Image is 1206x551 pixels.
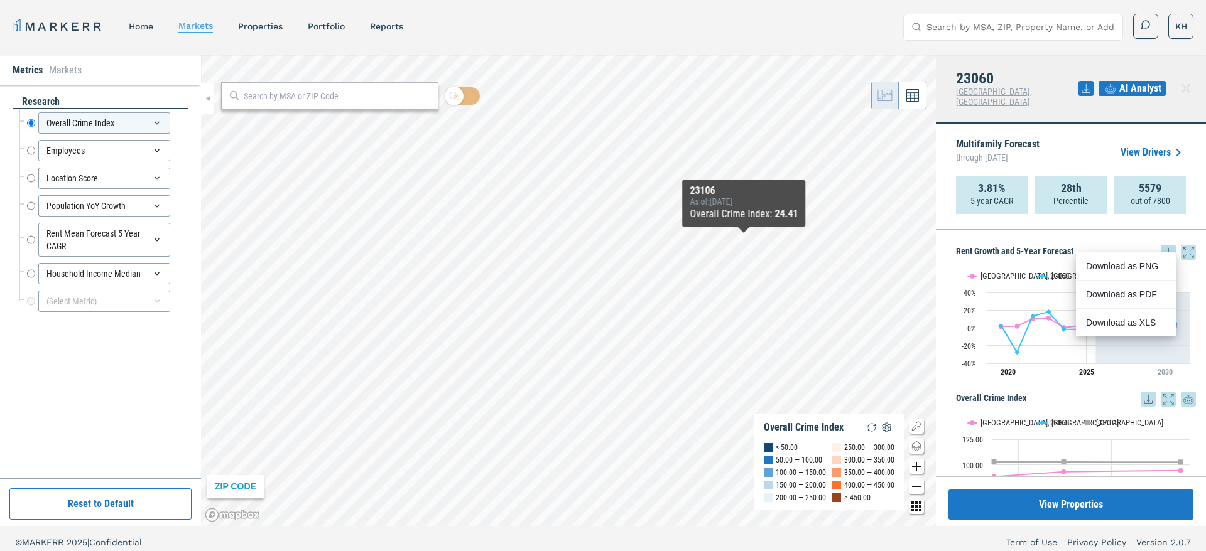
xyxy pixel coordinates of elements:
[38,263,170,284] div: Household Income Median
[207,475,264,498] div: ZIP CODE
[970,195,1013,207] p: 5-year CAGR
[1015,323,1020,328] path: Wednesday, 29 Jul, 20:00, 2. Richmond, VA.
[1139,182,1161,195] strong: 5579
[15,537,22,547] span: ©
[962,436,983,444] text: 125.00
[774,208,798,220] b: 24.41
[962,342,976,351] text: -20%
[956,260,1196,385] svg: Interactive chart
[776,441,798,454] div: < 50.00
[1062,327,1067,332] path: Saturday, 29 Jul, 20:00, -1.68. 23060.
[864,420,879,435] img: Reload Legend
[1158,368,1173,377] tspan: 2030
[1038,271,1070,281] button: Show 23060
[38,140,170,161] div: Employees
[1061,182,1082,195] strong: 28th
[49,63,82,78] li: Markets
[968,271,1024,281] button: Show Richmond, VA
[690,196,798,206] div: As of : [DATE]
[776,466,826,479] div: 100.00 — 150.00
[956,87,1032,107] span: [GEOGRAPHIC_DATA], [GEOGRAPHIC_DATA]
[201,55,936,526] canvas: Map
[38,291,170,312] div: (Select Metric)
[926,14,1115,40] input: Search by MSA, ZIP, Property Name, or Address
[992,459,1183,464] g: USA, line 3 of 3 with 3 data points.
[844,491,871,504] div: > 450.00
[1119,81,1161,96] span: AI Analyst
[1006,536,1057,548] a: Term of Use
[1038,418,1070,427] button: Show 23060
[967,324,976,333] text: 0%
[690,185,798,222] div: Map Tooltip Content
[962,461,983,470] text: 100.00
[909,499,924,514] button: Other options map button
[1109,320,1177,330] g: 23060, line 4 of 4 with 5 data points.
[1178,468,1183,473] path: Thursday, 14 Dec, 19:00, 94.4166031722724. Richmond, VA.
[1076,309,1176,336] div: Download as XLS
[964,306,976,315] text: 20%
[1086,260,1158,272] div: Download as PNG
[67,537,89,547] span: 2025 |
[1086,288,1158,301] div: Download as PDF
[1175,20,1187,33] span: KH
[909,439,924,454] button: Change style map button
[964,289,976,297] text: 40%
[879,420,894,435] img: Settings
[844,441,894,454] div: 250.00 — 300.00
[968,418,1024,427] button: Show Richmond, VA
[1053,195,1089,207] p: Percentile
[776,491,826,504] div: 200.00 — 250.00
[956,260,1196,385] div: Rent Growth and 5-Year Forecast. Highcharts interactive chart.
[1136,536,1191,548] a: Version 2.0.7
[956,149,1040,166] span: through [DATE]
[89,537,142,547] span: Confidential
[1099,81,1166,96] button: AI Analyst
[1168,14,1193,39] button: KH
[690,185,798,196] div: 23106
[129,21,153,31] a: home
[370,21,403,31] a: reports
[690,206,798,222] div: Overall Crime Index :
[178,21,213,31] a: markets
[9,488,192,520] button: Reset to Default
[13,63,43,78] li: Metrics
[1031,313,1036,318] path: Thursday, 29 Jul, 20:00, 13.42. 23060.
[1062,459,1067,464] path: Thursday, 14 Dec, 19:00, 102.85286. USA.
[1076,281,1176,309] div: Download as PDF
[38,112,170,134] div: Overall Crime Index
[764,421,844,434] div: Overall Crime Index
[13,95,188,109] div: research
[909,479,924,494] button: Zoom out map button
[238,21,283,31] a: properties
[776,479,826,491] div: 150.00 — 200.00
[978,182,1006,195] strong: 3.81%
[948,489,1193,520] button: View Properties
[1172,321,1177,326] path: Monday, 29 Jul, 20:00, 4.47. 23060.
[1067,536,1126,548] a: Privacy Policy
[844,479,894,491] div: 400.00 — 450.00
[1001,368,1016,377] tspan: 2020
[909,419,924,434] button: Show/Hide Legend Map Button
[956,392,1196,407] h5: Overall Crime Index
[776,454,822,466] div: 50.00 — 100.00
[1079,368,1094,377] tspan: 2025
[205,508,260,522] a: Mapbox logo
[999,323,1004,328] path: Monday, 29 Jul, 20:00, 2.46. 23060.
[13,18,104,35] a: MARKERR
[992,459,997,464] path: Monday, 14 Dec, 19:00, 102.949897. USA.
[1046,309,1051,314] path: Friday, 29 Jul, 20:00, 17.98. 23060.
[844,454,894,466] div: 300.00 — 350.00
[1062,469,1067,474] path: Thursday, 14 Dec, 19:00, 93.2719409651516. Richmond, VA.
[1086,316,1158,329] div: Download as XLS
[1076,252,1176,281] div: Download as PNG
[308,21,345,31] a: Portfolio
[956,245,1196,260] h5: Rent Growth and 5-Year Forecast
[844,466,894,479] div: 350.00 — 400.00
[956,70,1078,87] h4: 23060
[956,139,1040,166] p: Multifamily Forecast
[38,223,170,257] div: Rent Mean Forecast 5 Year CAGR
[38,195,170,217] div: Population YoY Growth
[962,360,976,368] text: -40%
[1121,145,1186,160] a: View Drivers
